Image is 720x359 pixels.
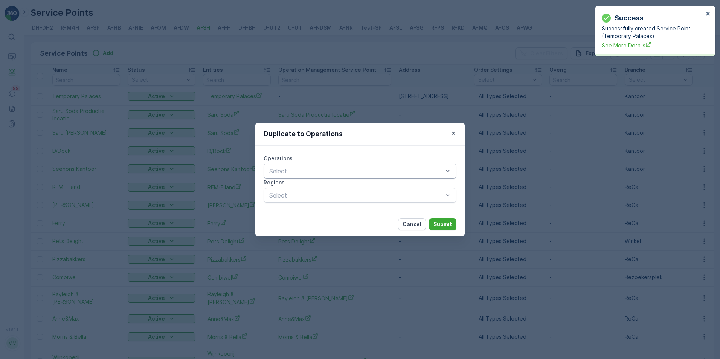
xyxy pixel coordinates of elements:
button: close [706,11,711,18]
button: Cancel [398,218,426,230]
label: Operations [264,155,293,161]
p: Success [615,13,643,23]
p: Duplicate to Operations [264,129,343,139]
p: Submit [433,221,452,228]
p: Select [269,167,443,176]
a: See More Details [602,41,703,49]
p: Successfully created Service Point (Temporary Palaces) [602,25,703,40]
p: Cancel [403,221,421,228]
p: Select [269,191,443,200]
button: Submit [429,218,456,230]
label: Regions [264,179,285,186]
